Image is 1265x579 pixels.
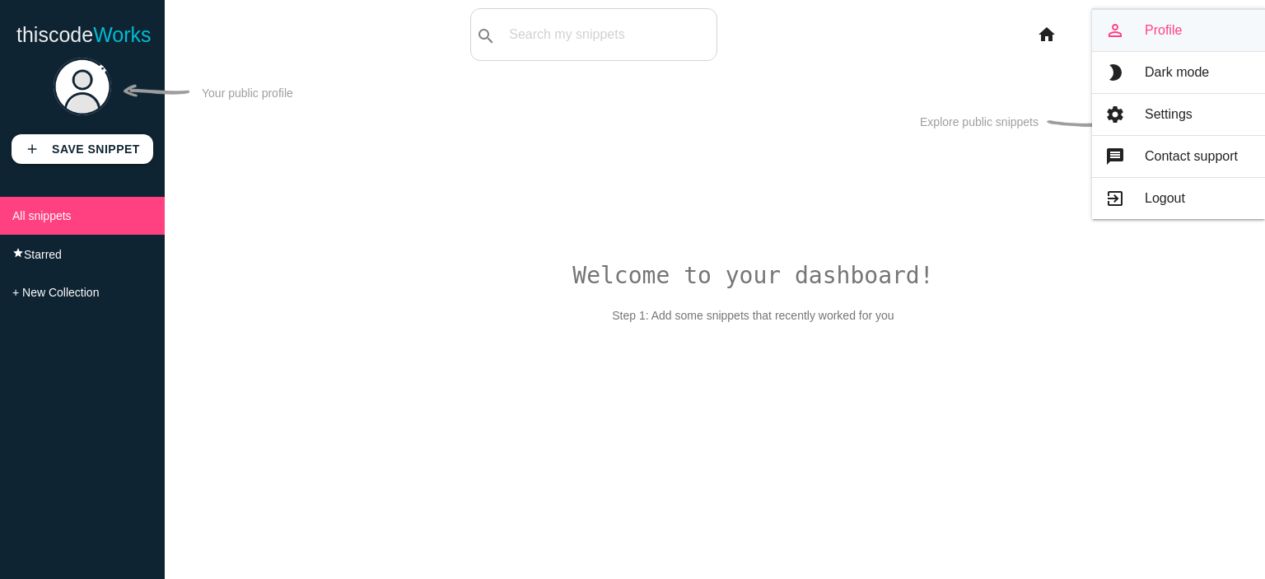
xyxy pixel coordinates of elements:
i: person_outline [1105,21,1125,40]
i: exit_to_app [1105,189,1125,208]
span: Starred [24,248,62,261]
b: Save Snippet [52,142,140,156]
a: brightness_2Dark mode [1092,52,1265,93]
i: home [1037,8,1057,61]
img: user.png [54,58,111,115]
input: Search my snippets [501,17,717,52]
span: All snippets [12,209,72,222]
i: message [1105,147,1125,166]
i: settings [1105,105,1125,124]
i: brightness_2 [1105,63,1125,82]
p: Your public profile [202,86,293,112]
span: + New Collection [12,286,99,299]
a: thiscodeWorks [16,8,152,61]
img: curv-arrow.svg [1047,62,1113,128]
i: add [25,134,40,164]
i: search [476,10,496,63]
img: str-arrow.svg [124,58,189,124]
a: messageContact support [1092,136,1265,177]
a: exit_to_appLogout [1092,178,1265,219]
p: Explore public snippets [920,115,1039,128]
i: star [12,247,24,259]
button: search [471,9,501,60]
span: Works [93,23,151,46]
a: addSave Snippet [12,134,153,164]
a: settingsSettings [1092,94,1265,135]
a: person_outlineProfile [1092,10,1265,51]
